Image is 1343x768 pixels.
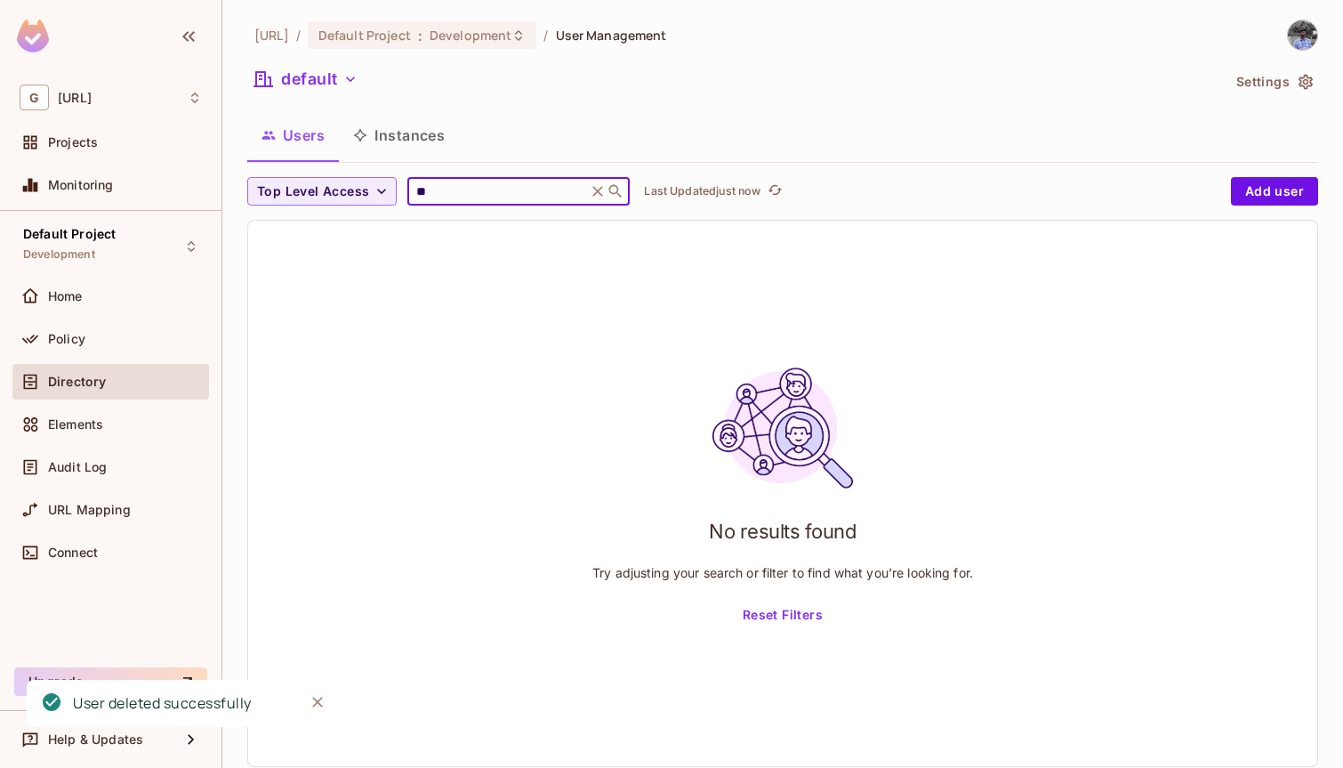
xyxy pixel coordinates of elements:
[247,113,339,158] button: Users
[23,227,116,241] span: Default Project
[556,27,667,44] span: User Management
[1229,68,1318,96] button: Settings
[48,289,83,303] span: Home
[48,135,98,150] span: Projects
[48,375,106,389] span: Directory
[304,689,331,715] button: Close
[592,564,973,581] p: Try adjusting your search or filter to find what you’re looking for.
[417,28,423,43] span: :
[768,182,783,200] span: refresh
[709,518,856,545] h1: No results found
[254,27,289,44] span: the active workspace
[430,27,511,44] span: Development
[644,184,760,198] p: Last Updated just now
[73,692,252,715] div: User deleted successfully
[736,601,830,629] button: Reset Filters
[48,460,107,474] span: Audit Log
[48,417,103,432] span: Elements
[764,181,785,202] button: refresh
[23,247,95,262] span: Development
[20,85,49,110] span: G
[247,65,365,93] button: default
[296,27,301,44] li: /
[58,91,92,105] span: Workspace: genworx.ai
[543,27,548,44] li: /
[48,332,85,346] span: Policy
[760,181,785,202] span: Click to refresh data
[17,20,49,53] img: SReyMgAAAABJRU5ErkJggg==
[339,113,459,158] button: Instances
[48,178,114,192] span: Monitoring
[48,546,98,560] span: Connect
[1231,177,1318,206] button: Add user
[1288,20,1317,50] img: Mithies
[257,181,369,203] span: Top Level Access
[247,177,397,206] button: Top Level Access
[48,503,131,517] span: URL Mapping
[318,27,411,44] span: Default Project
